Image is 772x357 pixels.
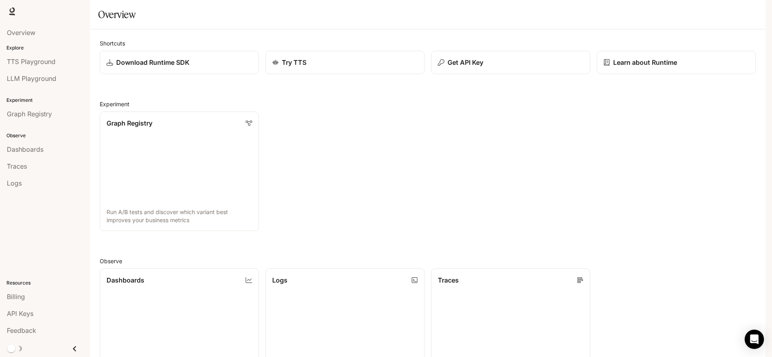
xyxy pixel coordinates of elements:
[100,111,259,231] a: Graph RegistryRun A/B tests and discover which variant best improves your business metrics
[107,275,144,285] p: Dashboards
[745,330,764,349] div: Open Intercom Messenger
[107,118,152,128] p: Graph Registry
[597,51,756,74] a: Learn about Runtime
[107,208,252,224] p: Run A/B tests and discover which variant best improves your business metrics
[265,51,425,74] a: Try TTS
[98,6,136,23] h1: Overview
[100,257,756,265] h2: Observe
[282,58,306,67] p: Try TTS
[100,39,756,47] h2: Shortcuts
[448,58,483,67] p: Get API Key
[100,51,259,74] a: Download Runtime SDK
[116,58,189,67] p: Download Runtime SDK
[100,100,756,108] h2: Experiment
[613,58,677,67] p: Learn about Runtime
[431,51,590,74] button: Get API Key
[438,275,459,285] p: Traces
[272,275,287,285] p: Logs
